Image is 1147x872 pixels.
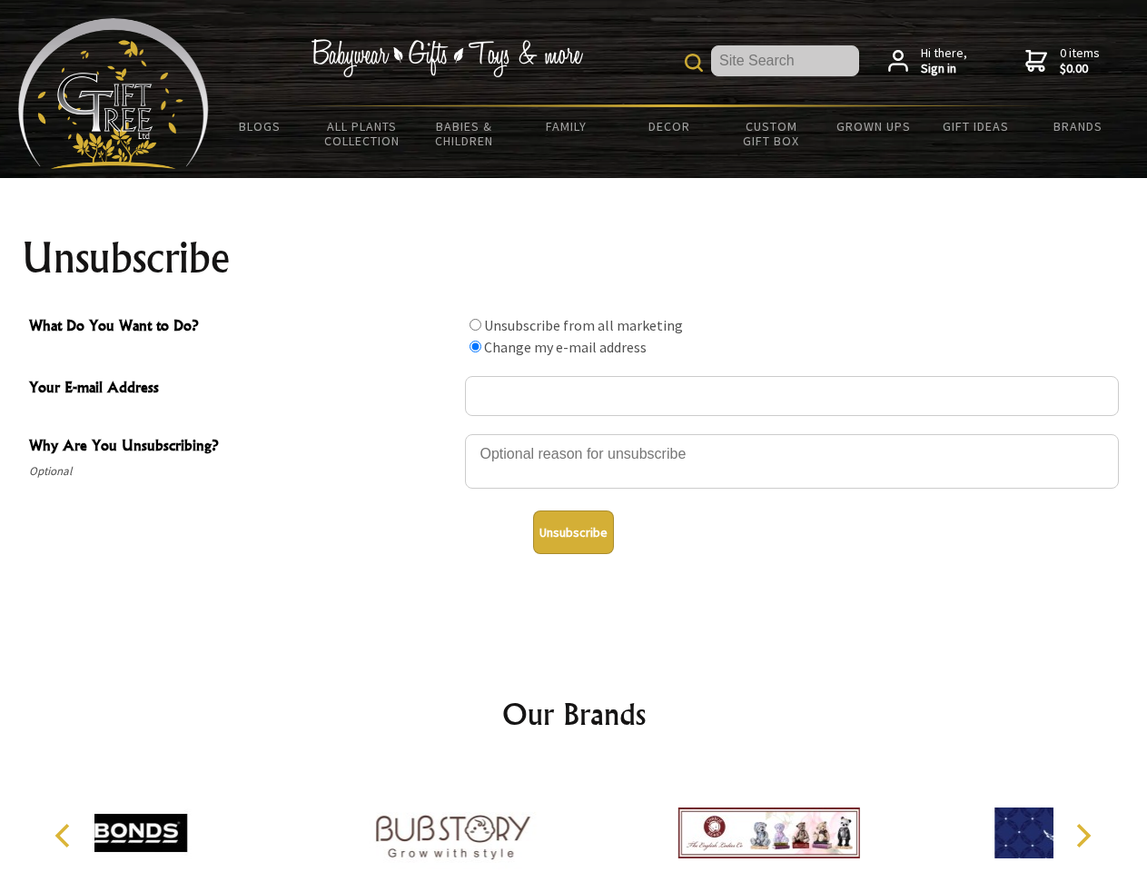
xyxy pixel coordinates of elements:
[36,692,1112,736] h2: Our Brands
[888,45,967,77] a: Hi there,Sign in
[484,316,683,334] label: Unsubscribe from all marketing
[1025,45,1100,77] a: 0 items$0.00
[470,319,481,331] input: What Do You Want to Do?
[465,376,1119,416] input: Your E-mail Address
[1060,45,1100,77] span: 0 items
[29,314,456,341] span: What Do You Want to Do?
[29,461,456,482] span: Optional
[470,341,481,352] input: What Do You Want to Do?
[465,434,1119,489] textarea: Why Are You Unsubscribing?
[484,338,647,356] label: Change my e-mail address
[311,39,583,77] img: Babywear - Gifts - Toys & more
[921,61,967,77] strong: Sign in
[18,18,209,169] img: Babyware - Gifts - Toys and more...
[22,236,1126,280] h1: Unsubscribe
[29,434,456,461] span: Why Are You Unsubscribing?
[533,510,614,554] button: Unsubscribe
[921,45,967,77] span: Hi there,
[711,45,859,76] input: Site Search
[209,107,311,145] a: BLOGS
[413,107,516,160] a: Babies & Children
[516,107,618,145] a: Family
[1027,107,1130,145] a: Brands
[45,816,85,856] button: Previous
[1063,816,1103,856] button: Next
[1060,61,1100,77] strong: $0.00
[822,107,925,145] a: Grown Ups
[311,107,414,160] a: All Plants Collection
[618,107,720,145] a: Decor
[925,107,1027,145] a: Gift Ideas
[29,376,456,402] span: Your E-mail Address
[685,54,703,72] img: product search
[720,107,823,160] a: Custom Gift Box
